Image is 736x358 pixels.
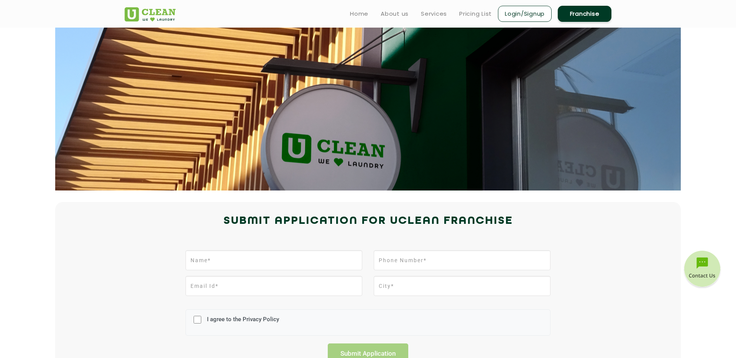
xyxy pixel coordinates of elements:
a: Services [421,9,447,18]
a: About us [381,9,409,18]
img: UClean Laundry and Dry Cleaning [125,7,176,21]
a: Franchise [558,6,611,22]
input: Name* [186,250,362,270]
input: Email Id* [186,276,362,296]
img: contact-btn [683,251,721,289]
label: I agree to the Privacy Policy [205,316,279,330]
a: Pricing List [459,9,492,18]
input: City* [374,276,550,296]
a: Home [350,9,368,18]
input: Phone Number* [374,250,550,270]
h2: Submit Application for UCLEAN FRANCHISE [125,212,611,230]
a: Login/Signup [498,6,552,22]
